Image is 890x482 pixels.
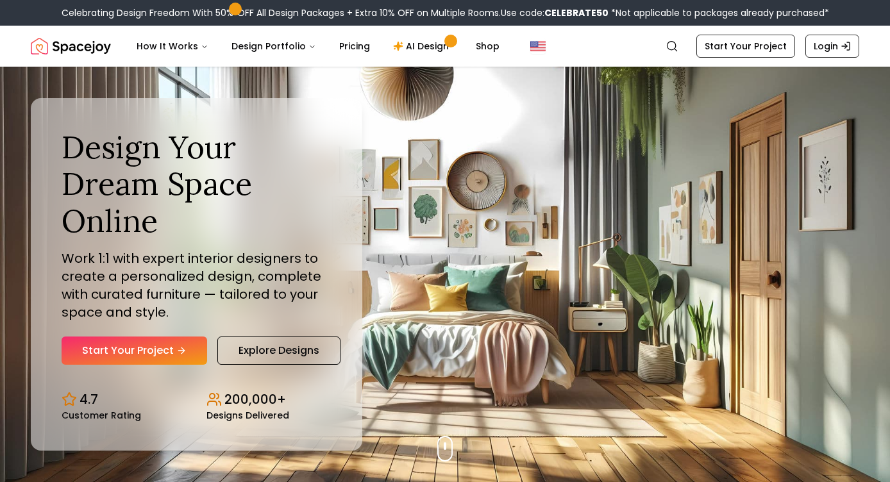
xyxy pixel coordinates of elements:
[126,33,219,59] button: How It Works
[62,380,332,420] div: Design stats
[221,33,326,59] button: Design Portfolio
[31,33,111,59] a: Spacejoy
[80,390,98,408] p: 4.7
[62,249,332,321] p: Work 1:1 with expert interior designers to create a personalized design, complete with curated fu...
[206,411,289,420] small: Designs Delivered
[383,33,463,59] a: AI Design
[609,6,829,19] span: *Not applicable to packages already purchased*
[62,411,141,420] small: Customer Rating
[329,33,380,59] a: Pricing
[62,6,829,19] div: Celebrating Design Freedom With 50% OFF All Design Packages + Extra 10% OFF on Multiple Rooms.
[217,337,340,365] a: Explore Designs
[466,33,510,59] a: Shop
[501,6,609,19] span: Use code:
[530,38,546,54] img: United States
[805,35,859,58] a: Login
[62,337,207,365] a: Start Your Project
[544,6,609,19] b: CELEBRATE50
[31,33,111,59] img: Spacejoy Logo
[126,33,510,59] nav: Main
[696,35,795,58] a: Start Your Project
[224,390,286,408] p: 200,000+
[31,26,859,67] nav: Global
[62,129,332,240] h1: Design Your Dream Space Online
